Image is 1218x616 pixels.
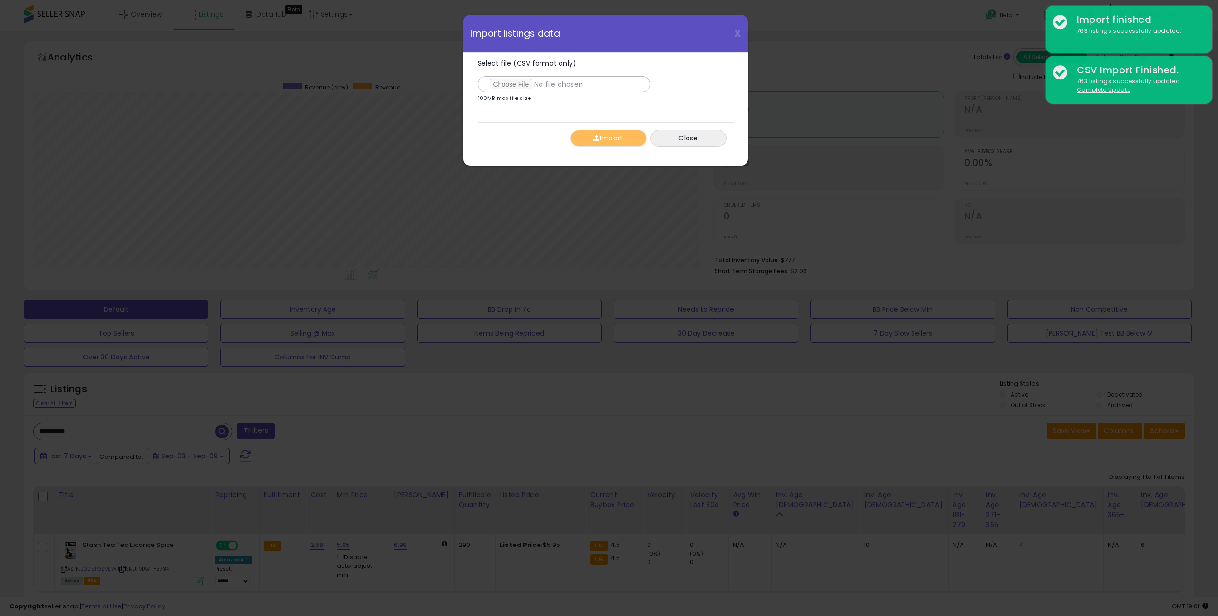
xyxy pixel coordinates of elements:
span: X [734,27,741,40]
div: 763 listings successfully updated. [1070,27,1205,36]
div: 763 listings successfully updated. [1070,77,1205,95]
div: CSV Import Finished. [1070,63,1205,77]
u: Complete Update [1077,86,1130,94]
div: Import finished [1070,13,1205,27]
p: 100MB max file size [478,96,531,101]
span: Import listings data [471,29,560,38]
button: Import [570,130,647,147]
button: Close [650,130,727,147]
span: Select file (CSV format only) [478,59,577,68]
